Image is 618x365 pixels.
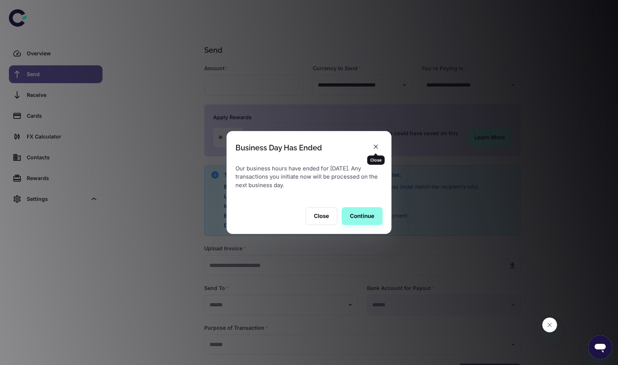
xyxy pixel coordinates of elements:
[342,207,383,225] button: Continue
[4,5,53,11] span: Hi. Need any help?
[588,335,612,359] iframe: Button to launch messaging window
[542,317,557,332] iframe: Close message
[367,156,385,165] div: Close
[235,164,383,190] p: Our business hours have ended for [DATE]. Any transactions you initiate now will be processed on ...
[306,207,337,225] button: Close
[235,143,322,152] div: Business Day Has Ended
